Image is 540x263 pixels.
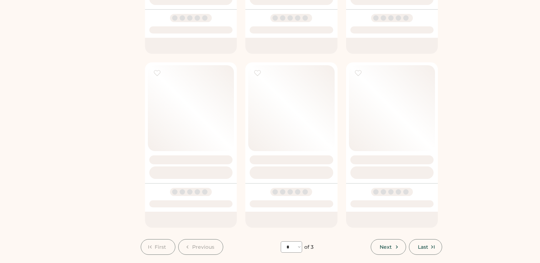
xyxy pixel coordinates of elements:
span: Last [418,244,428,249]
span: Previous [192,244,215,249]
div: of 3 [304,244,314,251]
span: Next [380,244,392,249]
span: First [155,244,166,249]
button: First [141,239,175,255]
button: Next [371,239,406,255]
button: Previous [178,239,224,255]
button: Last [409,239,442,255]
